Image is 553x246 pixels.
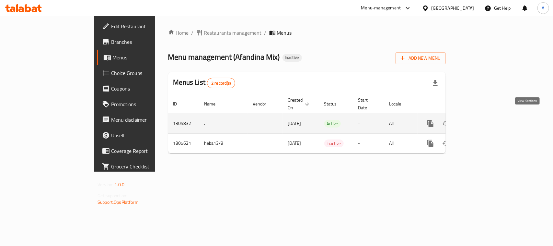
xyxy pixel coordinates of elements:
button: more [423,136,438,151]
a: Coverage Report [97,143,187,159]
td: - [353,133,384,153]
th: Actions [418,94,490,114]
div: [GEOGRAPHIC_DATA] [432,5,474,12]
table: enhanced table [168,94,490,154]
a: Choice Groups [97,65,187,81]
td: All [384,114,418,133]
span: Created On [288,96,311,112]
nav: breadcrumb [168,29,446,37]
div: Menu-management [361,4,401,12]
span: Choice Groups [111,69,181,77]
div: Export file [428,75,443,91]
span: Add New Menu [401,54,441,62]
span: Active [324,120,341,128]
span: Inactive [282,55,302,60]
span: Coupons [111,85,181,92]
a: Restaurants management [196,29,262,37]
span: Coverage Report [111,147,181,155]
span: Inactive [324,140,344,147]
li: / [191,29,194,37]
span: Name [204,100,224,108]
span: Vendor [253,100,275,108]
span: A [542,5,545,12]
div: Inactive [282,54,302,62]
a: Promotions [97,96,187,112]
span: ID [173,100,186,108]
a: Menus [97,50,187,65]
button: more [423,116,438,131]
div: Inactive [324,140,344,147]
span: Branches [111,38,181,46]
span: [DATE] [288,119,301,128]
span: Grocery Checklist [111,163,181,170]
span: Upsell [111,131,181,139]
span: Restaurants management [204,29,262,37]
div: Total records count [207,78,235,88]
span: 2 record(s) [207,80,235,86]
a: Coupons [97,81,187,96]
button: Change Status [438,136,454,151]
span: [DATE] [288,139,301,147]
span: Menus [112,54,181,61]
span: 1.0.0 [114,180,124,189]
span: Start Date [358,96,376,112]
td: All [384,133,418,153]
span: Menu management ( Afandina Mix ) [168,50,280,64]
h2: Menus List [173,78,235,88]
a: Branches [97,34,187,50]
a: Edit Restaurant [97,18,187,34]
span: Menu disclaimer [111,116,181,124]
span: Get support on: [98,191,127,200]
span: Edit Restaurant [111,22,181,30]
td: heba13/8 [199,133,248,153]
li: / [264,29,267,37]
td: . [199,114,248,133]
a: Upsell [97,128,187,143]
span: Version: [98,180,113,189]
span: Menus [277,29,292,37]
span: Promotions [111,100,181,108]
a: Support.OpsPlatform [98,198,139,206]
td: - [353,114,384,133]
button: Add New Menu [396,52,446,64]
span: Locale [389,100,410,108]
span: Status [324,100,345,108]
a: Grocery Checklist [97,159,187,174]
a: Menu disclaimer [97,112,187,128]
